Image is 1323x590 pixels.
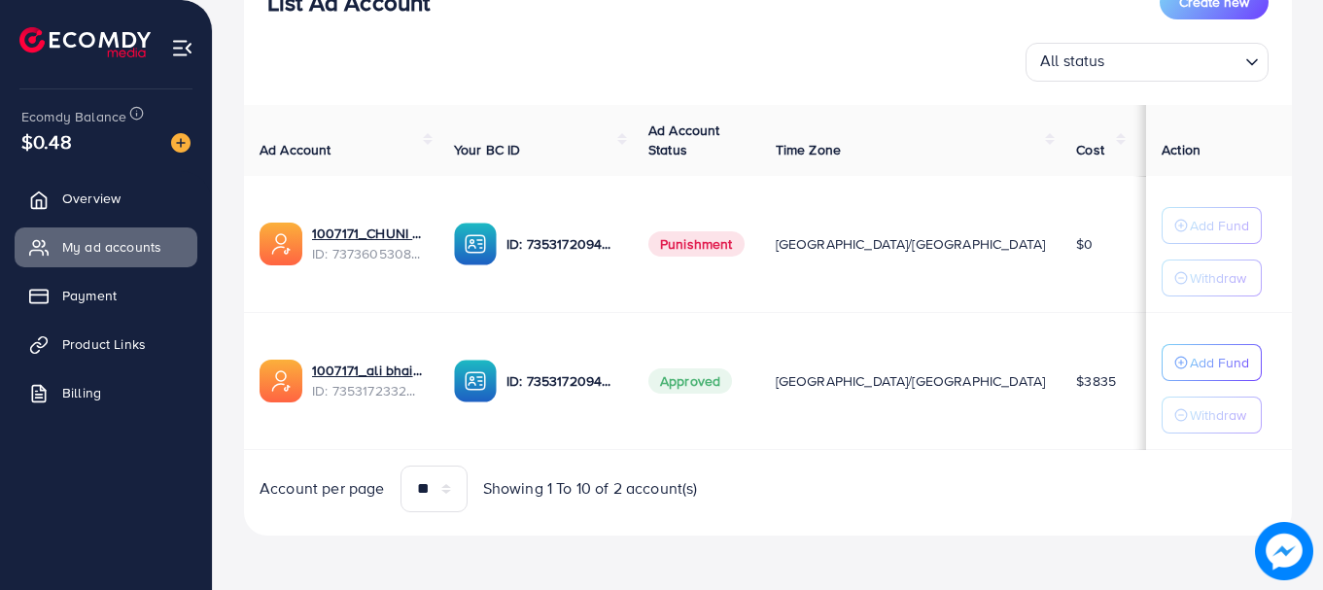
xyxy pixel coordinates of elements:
[454,360,497,402] img: ic-ba-acc.ded83a64.svg
[171,133,191,153] img: image
[62,383,101,402] span: Billing
[15,373,197,412] a: Billing
[1162,207,1262,244] button: Add Fund
[454,140,521,159] span: Your BC ID
[312,224,423,243] a: 1007171_CHUNI CHUTIYA AD ACC_1716801286209
[1026,43,1269,82] div: Search for option
[1076,234,1093,254] span: $0
[776,371,1046,391] span: [GEOGRAPHIC_DATA]/[GEOGRAPHIC_DATA]
[1162,397,1262,434] button: Withdraw
[776,140,841,159] span: Time Zone
[312,381,423,400] span: ID: 7353172332338298896
[1162,260,1262,296] button: Withdraw
[506,369,617,393] p: ID: 7353172094433247233
[62,237,161,257] span: My ad accounts
[506,232,617,256] p: ID: 7353172094433247233
[62,334,146,354] span: Product Links
[1255,522,1313,580] img: image
[776,234,1046,254] span: [GEOGRAPHIC_DATA]/[GEOGRAPHIC_DATA]
[260,360,302,402] img: ic-ads-acc.e4c84228.svg
[1190,266,1246,290] p: Withdraw
[1162,140,1201,159] span: Action
[15,179,197,218] a: Overview
[260,140,331,159] span: Ad Account
[648,231,745,257] span: Punishment
[312,361,423,400] div: <span class='underline'>1007171_ali bhai 212_1712043871986</span></br>7353172332338298896
[19,27,151,57] img: logo
[260,477,385,500] span: Account per page
[1190,214,1249,237] p: Add Fund
[1162,344,1262,381] button: Add Fund
[483,477,698,500] span: Showing 1 To 10 of 2 account(s)
[171,37,193,59] img: menu
[260,223,302,265] img: ic-ads-acc.e4c84228.svg
[312,224,423,263] div: <span class='underline'>1007171_CHUNI CHUTIYA AD ACC_1716801286209</span></br>7373605308482207761
[21,127,72,156] span: $0.48
[15,325,197,364] a: Product Links
[1076,140,1104,159] span: Cost
[62,189,121,208] span: Overview
[1111,47,1237,77] input: Search for option
[62,286,117,305] span: Payment
[1190,403,1246,427] p: Withdraw
[648,368,732,394] span: Approved
[21,107,126,126] span: Ecomdy Balance
[1036,46,1109,77] span: All status
[15,276,197,315] a: Payment
[454,223,497,265] img: ic-ba-acc.ded83a64.svg
[312,361,423,380] a: 1007171_ali bhai 212_1712043871986
[1190,351,1249,374] p: Add Fund
[1076,371,1116,391] span: $3835
[312,244,423,263] span: ID: 7373605308482207761
[15,227,197,266] a: My ad accounts
[648,121,720,159] span: Ad Account Status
